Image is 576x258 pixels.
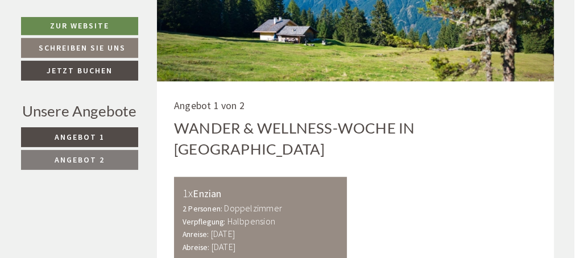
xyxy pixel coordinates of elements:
div: [GEOGRAPHIC_DATA] [18,34,180,43]
small: Verpflegung: [183,217,225,227]
div: [DATE] [160,9,202,28]
small: 2 Personen: [183,204,222,214]
div: Enzian [183,185,338,202]
a: Zur Website [21,17,138,35]
div: Unsere Angebote [21,101,138,122]
span: Angebot 1 von 2 [174,99,245,112]
a: Jetzt buchen [21,61,138,81]
div: Wander & Wellness-Woche in [GEOGRAPHIC_DATA] [174,118,537,160]
b: Doppelzimmer [224,202,281,214]
a: Schreiben Sie uns [21,38,138,58]
b: [DATE] [212,241,235,252]
small: 09:50 [18,56,180,64]
b: [DATE] [211,228,235,239]
b: Halbpension [227,215,275,227]
span: Angebot 2 [55,155,105,165]
b: 1x [183,186,193,200]
span: Angebot 1 [55,132,105,142]
small: Anreise: [183,230,209,239]
small: Abreise: [183,243,210,252]
div: Guten Tag, wie können wir Ihnen helfen? [9,31,186,66]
